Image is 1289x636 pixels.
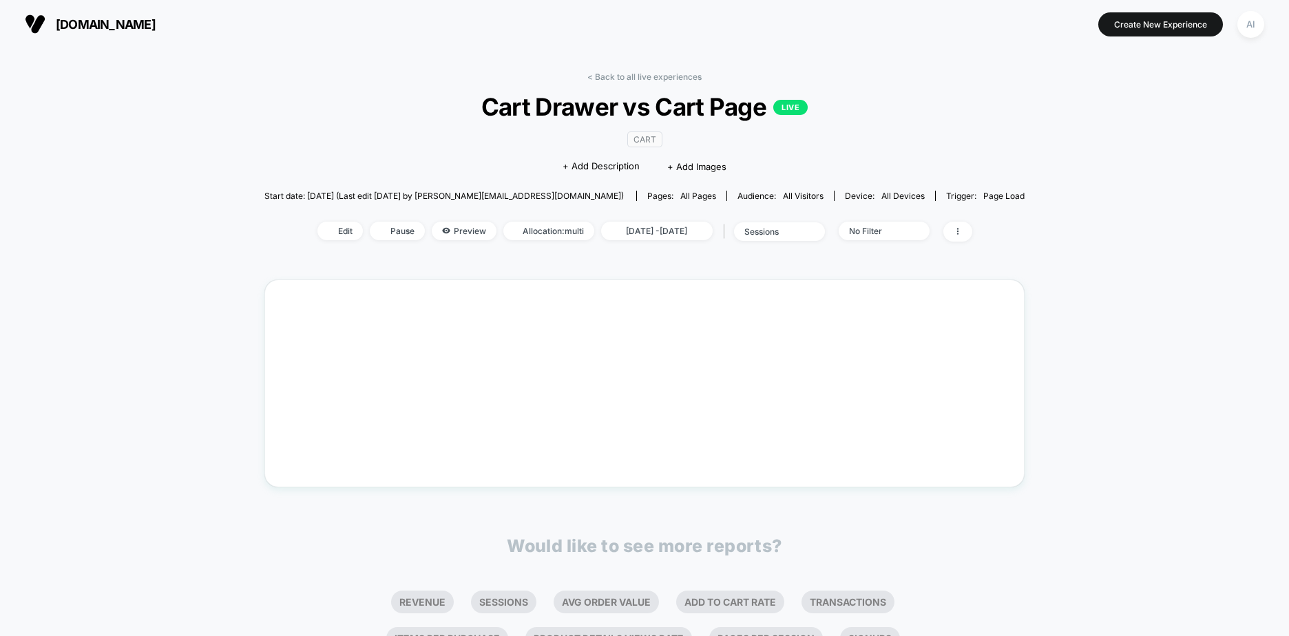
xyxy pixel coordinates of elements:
[983,191,1025,201] span: Page Load
[773,100,808,115] p: LIVE
[370,222,425,240] span: Pause
[391,591,454,613] li: Revenue
[1237,11,1264,38] div: AI
[647,191,716,201] div: Pages:
[849,226,904,236] div: No Filter
[317,222,363,240] span: Edit
[783,191,824,201] span: All Visitors
[56,17,156,32] span: [DOMAIN_NAME]
[834,191,935,201] span: Device:
[264,191,624,201] span: Start date: [DATE] (Last edit [DATE] by [PERSON_NAME][EMAIL_ADDRESS][DOMAIN_NAME])
[680,191,716,201] span: all pages
[302,92,986,121] span: Cart Drawer vs Cart Page
[432,222,496,240] span: Preview
[744,226,799,237] div: sessions
[1233,10,1268,39] button: AI
[554,591,659,613] li: Avg Order Value
[601,222,713,240] span: [DATE] - [DATE]
[471,591,536,613] li: Sessions
[881,191,925,201] span: all devices
[801,591,894,613] li: Transactions
[563,160,640,173] span: + Add Description
[946,191,1025,201] div: Trigger:
[676,591,784,613] li: Add To Cart Rate
[627,131,662,147] span: CART
[1098,12,1223,36] button: Create New Experience
[720,222,734,242] span: |
[737,191,824,201] div: Audience:
[667,161,726,172] span: + Add Images
[503,222,594,240] span: Allocation: multi
[507,536,782,556] p: Would like to see more reports?
[21,13,160,35] button: [DOMAIN_NAME]
[25,14,45,34] img: Visually logo
[587,72,702,82] a: < Back to all live experiences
